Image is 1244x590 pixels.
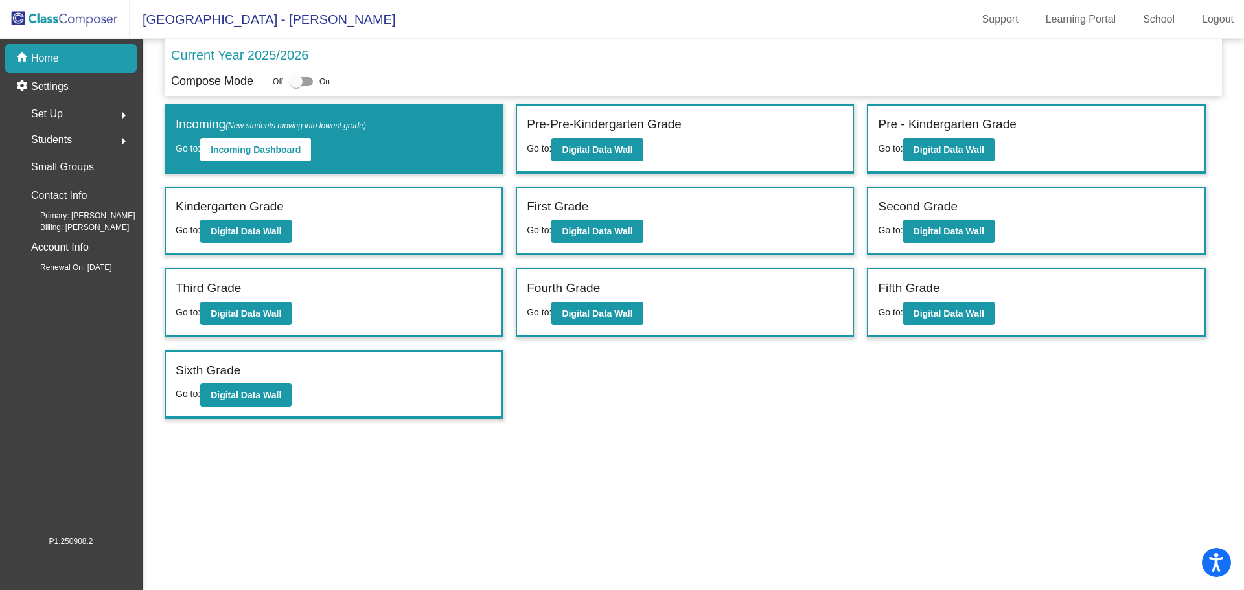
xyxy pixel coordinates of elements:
[176,225,200,235] span: Go to:
[551,302,643,325] button: Digital Data Wall
[176,361,240,380] label: Sixth Grade
[273,76,283,87] span: Off
[972,9,1029,30] a: Support
[200,138,311,161] button: Incoming Dashboard
[551,220,643,243] button: Digital Data Wall
[211,308,281,319] b: Digital Data Wall
[31,187,87,205] p: Contact Info
[211,226,281,236] b: Digital Data Wall
[903,138,995,161] button: Digital Data Wall
[914,308,984,319] b: Digital Data Wall
[527,279,600,298] label: Fourth Grade
[176,198,284,216] label: Kindergarten Grade
[527,307,551,317] span: Go to:
[527,143,551,153] span: Go to:
[562,308,632,319] b: Digital Data Wall
[19,221,129,233] span: Billing: [PERSON_NAME]
[176,389,200,399] span: Go to:
[211,390,281,400] b: Digital Data Wall
[200,383,292,407] button: Digital Data Wall
[878,225,903,235] span: Go to:
[878,115,1016,134] label: Pre - Kindergarten Grade
[130,9,395,30] span: [GEOGRAPHIC_DATA] - [PERSON_NAME]
[116,108,132,123] mat-icon: arrow_right
[562,226,632,236] b: Digital Data Wall
[171,73,253,90] p: Compose Mode
[31,158,94,176] p: Small Groups
[176,143,200,153] span: Go to:
[527,198,588,216] label: First Grade
[176,307,200,317] span: Go to:
[19,262,111,273] span: Renewal On: [DATE]
[914,144,984,155] b: Digital Data Wall
[903,302,995,325] button: Digital Data Wall
[16,51,31,66] mat-icon: home
[551,138,643,161] button: Digital Data Wall
[878,279,939,298] label: Fifth Grade
[31,105,63,123] span: Set Up
[903,220,995,243] button: Digital Data Wall
[878,307,903,317] span: Go to:
[878,198,958,216] label: Second Grade
[914,226,984,236] b: Digital Data Wall
[319,76,330,87] span: On
[31,79,69,95] p: Settings
[878,143,903,153] span: Go to:
[31,238,89,256] p: Account Info
[211,144,301,155] b: Incoming Dashboard
[527,225,551,235] span: Go to:
[31,51,59,66] p: Home
[19,210,135,221] span: Primary: [PERSON_NAME]
[1035,9,1127,30] a: Learning Portal
[200,302,292,325] button: Digital Data Wall
[116,133,132,149] mat-icon: arrow_right
[200,220,292,243] button: Digital Data Wall
[171,45,308,65] p: Current Year 2025/2026
[1192,9,1244,30] a: Logout
[225,121,366,130] span: (New students moving into lowest grade)
[31,131,72,149] span: Students
[16,79,31,95] mat-icon: settings
[527,115,682,134] label: Pre-Pre-Kindergarten Grade
[176,115,366,134] label: Incoming
[176,279,241,298] label: Third Grade
[562,144,632,155] b: Digital Data Wall
[1133,9,1185,30] a: School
